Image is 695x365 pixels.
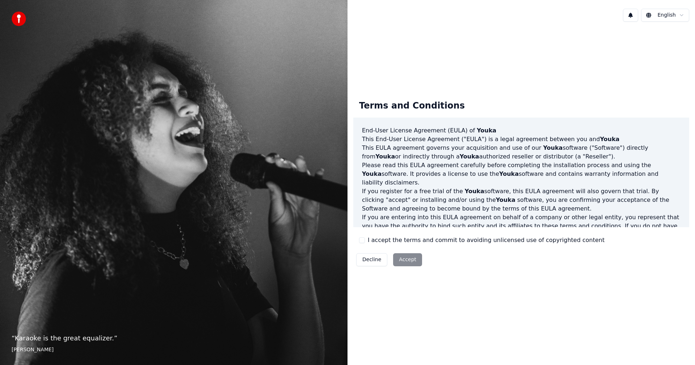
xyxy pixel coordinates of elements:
[543,144,563,151] span: Youka
[362,144,681,161] p: This EULA agreement governs your acquisition and use of our software ("Software") directly from o...
[477,127,496,134] span: Youka
[368,236,605,245] label: I accept the terms and commit to avoiding unlicensed use of copyrighted content
[362,126,681,135] h3: End-User License Agreement (EULA) of
[12,333,336,343] p: “ Karaoke is the great equalizer. ”
[362,161,681,187] p: Please read this EULA agreement carefully before completing the installation process and using th...
[499,170,519,177] span: Youka
[496,196,515,203] span: Youka
[353,94,471,118] div: Terms and Conditions
[12,12,26,26] img: youka
[375,153,395,160] span: Youka
[465,188,484,195] span: Youka
[356,253,387,266] button: Decline
[600,136,619,143] span: Youka
[362,135,681,144] p: This End-User License Agreement ("EULA") is a legal agreement between you and
[460,153,479,160] span: Youka
[362,187,681,213] p: If you register for a free trial of the software, this EULA agreement will also govern that trial...
[362,213,681,248] p: If you are entering into this EULA agreement on behalf of a company or other legal entity, you re...
[12,346,336,353] footer: [PERSON_NAME]
[362,170,382,177] span: Youka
